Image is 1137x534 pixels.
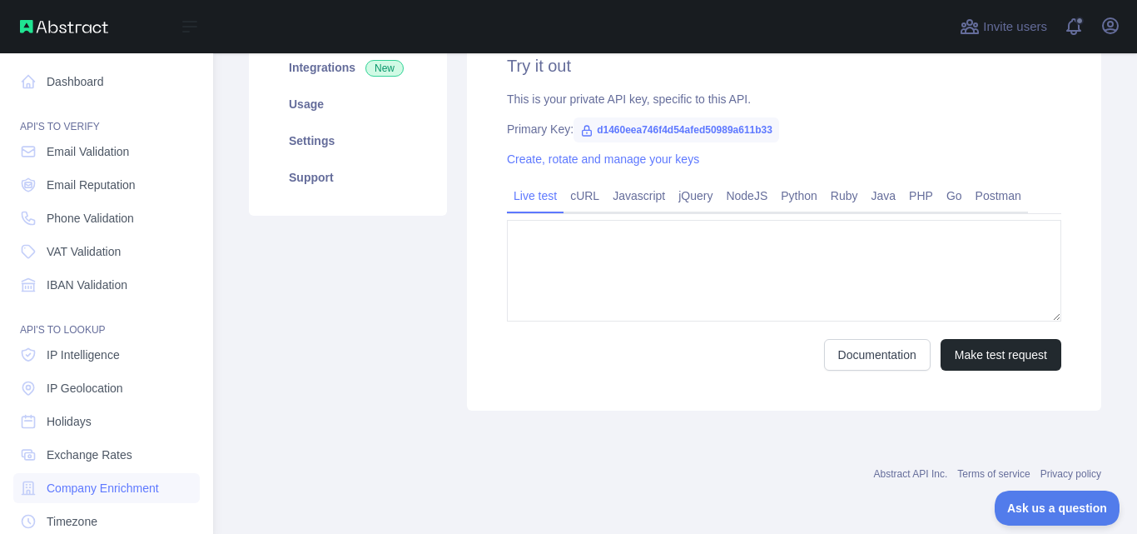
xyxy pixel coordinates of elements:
iframe: Toggle Customer Support [995,491,1120,526]
img: Abstract API [20,20,108,33]
span: Invite users [983,17,1047,37]
a: Integrations New [269,49,427,86]
a: Dashboard [13,67,200,97]
a: PHP [902,182,940,209]
a: Java [865,182,903,209]
a: IP Intelligence [13,340,200,370]
a: Ruby [824,182,865,209]
div: API'S TO LOOKUP [13,303,200,337]
a: Javascript [606,182,672,209]
a: Support [269,159,427,196]
a: Exchange Rates [13,440,200,470]
a: Holidays [13,407,200,437]
a: Python [774,182,824,209]
span: IP Intelligence [47,347,120,363]
div: Primary Key: [507,121,1061,137]
a: cURL [564,182,606,209]
a: Usage [269,86,427,122]
a: Terms of service [957,468,1030,480]
a: Live test [507,182,564,209]
span: New [365,60,404,77]
a: Email Validation [13,137,200,167]
span: Phone Validation [47,210,134,227]
a: IBAN Validation [13,270,200,300]
a: Privacy policy [1040,468,1101,480]
span: VAT Validation [47,243,121,260]
button: Make test request [941,339,1061,371]
button: Invite users [956,13,1050,40]
div: This is your private API key, specific to this API. [507,91,1061,107]
a: Phone Validation [13,203,200,233]
a: Postman [969,182,1028,209]
a: IP Geolocation [13,373,200,403]
a: Company Enrichment [13,473,200,503]
span: Exchange Rates [47,447,132,463]
a: Email Reputation [13,170,200,200]
a: Abstract API Inc. [874,468,948,480]
span: Email Validation [47,143,129,160]
a: Create, rotate and manage your keys [507,152,699,166]
a: jQuery [672,182,719,209]
span: Holidays [47,413,92,430]
a: VAT Validation [13,237,200,267]
a: NodeJS [719,182,774,209]
div: API'S TO VERIFY [13,100,200,133]
span: IBAN Validation [47,277,127,293]
a: Go [940,182,969,209]
span: Company Enrichment [47,480,159,497]
a: Settings [269,122,427,159]
span: Timezone [47,513,97,530]
h2: Try it out [507,54,1061,77]
span: Email Reputation [47,177,136,193]
span: d1460eea746f4d54afed50989a611b33 [573,117,779,142]
a: Documentation [824,339,931,371]
span: IP Geolocation [47,380,123,397]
